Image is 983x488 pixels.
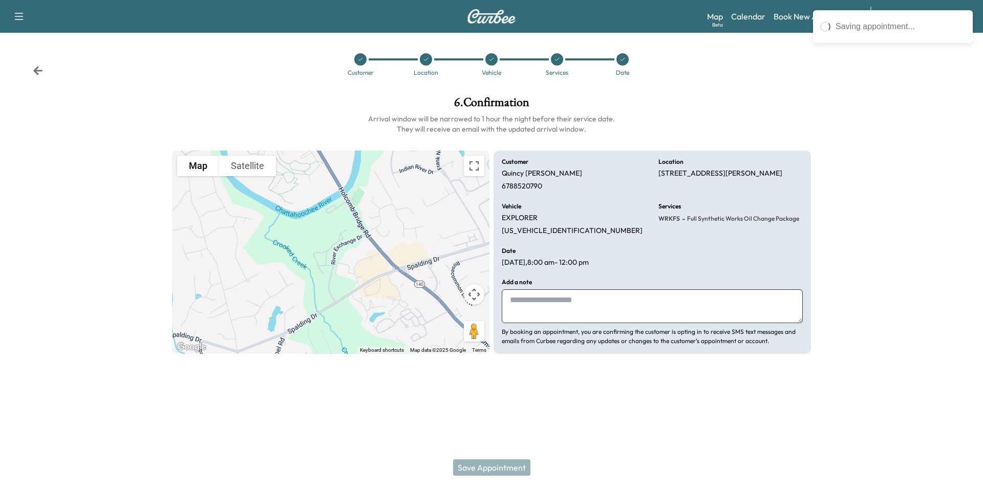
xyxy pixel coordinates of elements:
p: EXPLORER [502,214,538,223]
img: Curbee Logo [467,9,516,24]
h6: Vehicle [502,203,521,209]
h1: 6 . Confirmation [172,96,811,114]
span: Map data ©2025 Google [410,347,466,353]
div: Back [33,66,43,76]
a: MapBeta [707,10,723,23]
a: Book New Appointment [774,10,860,23]
p: [US_VEHICLE_IDENTIFICATION_NUMBER] [502,226,643,236]
p: [DATE] , 8:00 am - 12:00 pm [502,258,589,267]
h6: Services [658,203,681,209]
h6: Add a note [502,279,532,285]
span: WRKFS [658,215,680,223]
h6: Arrival window will be narrowed to 1 hour the night before their service date. They will receive ... [172,114,811,134]
a: Terms [472,347,486,353]
div: Saving appointment... [836,20,966,33]
div: Date [616,70,629,76]
span: Full Synthetic Works Oil Change Package [685,215,799,223]
p: 6788520790 [502,182,542,191]
button: Show satellite imagery [219,156,276,176]
img: Google [175,341,208,354]
p: Quincy [PERSON_NAME] [502,169,582,178]
p: [STREET_ADDRESS][PERSON_NAME] [658,169,782,178]
div: Customer [348,70,374,76]
a: Open this area in Google Maps (opens a new window) [175,341,208,354]
span: - [680,214,685,224]
button: Keyboard shortcuts [360,347,404,354]
p: By booking an appointment, you are confirming the customer is opting in to receive SMS text messa... [502,327,803,346]
div: Vehicle [482,70,501,76]
button: Show street map [177,156,219,176]
a: Calendar [731,10,765,23]
h6: Customer [502,159,528,165]
div: Services [546,70,568,76]
div: Location [414,70,438,76]
h6: Location [658,159,683,165]
button: Drag Pegman onto the map to open Street View [464,321,484,342]
div: Beta [712,21,723,29]
button: Toggle fullscreen view [464,156,484,176]
button: Map camera controls [464,284,484,305]
h6: Date [502,248,516,254]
